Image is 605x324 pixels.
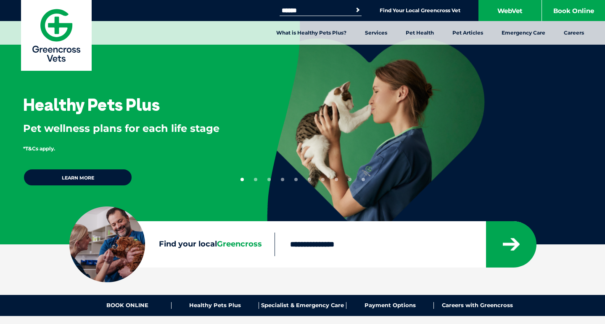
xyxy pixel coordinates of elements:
a: Healthy Pets Plus [172,302,259,309]
a: Learn more [23,169,132,186]
label: Find your local [69,238,275,251]
a: BOOK ONLINE [84,302,172,309]
a: Pet Health [396,21,443,45]
a: Find Your Local Greencross Vet [380,7,460,14]
a: Careers with Greencross [434,302,521,309]
button: 1 of 10 [240,178,244,181]
h3: Healthy Pets Plus [23,96,160,113]
button: 5 of 10 [294,178,298,181]
button: 2 of 10 [254,178,257,181]
p: Pet wellness plans for each life stage [23,121,240,136]
a: Careers [555,21,593,45]
button: 4 of 10 [281,178,284,181]
span: *T&Cs apply. [23,145,55,152]
a: Specialist & Emergency Care [259,302,346,309]
a: Payment Options [346,302,434,309]
a: What is Healthy Pets Plus? [267,21,356,45]
a: Services [356,21,396,45]
button: 6 of 10 [308,178,311,181]
a: Pet Articles [443,21,492,45]
a: Emergency Care [492,21,555,45]
button: 8 of 10 [335,178,338,181]
button: 3 of 10 [267,178,271,181]
button: Search [354,6,362,14]
span: Greencross [217,239,262,249]
button: 10 of 10 [362,178,365,181]
button: 7 of 10 [321,178,325,181]
button: 9 of 10 [348,178,351,181]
